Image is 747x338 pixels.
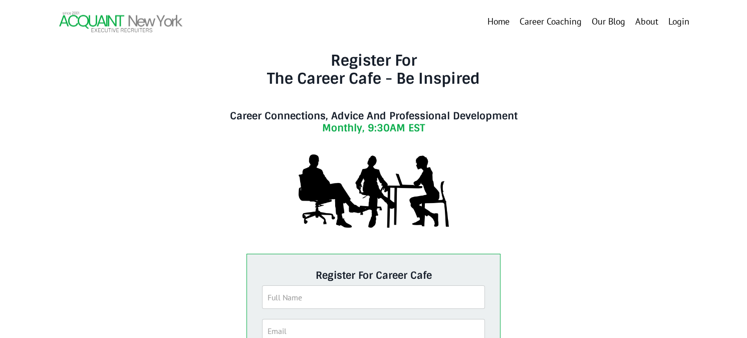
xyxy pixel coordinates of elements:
strong: Career Connections, Advice And Professional Development [230,109,518,122]
h5: Register For Career Cafe [262,269,485,281]
strong: Monthly, 9:30AM EST [322,121,425,134]
img: Header Logo [58,10,183,34]
a: Career Coaching [520,15,582,29]
a: Our Blog [592,15,625,29]
h3: Register For The Career Cafe - Be Inspired [192,52,555,106]
a: Login [668,16,689,27]
a: About [635,15,658,29]
input: Full Name [262,285,485,309]
a: Home [487,15,510,29]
